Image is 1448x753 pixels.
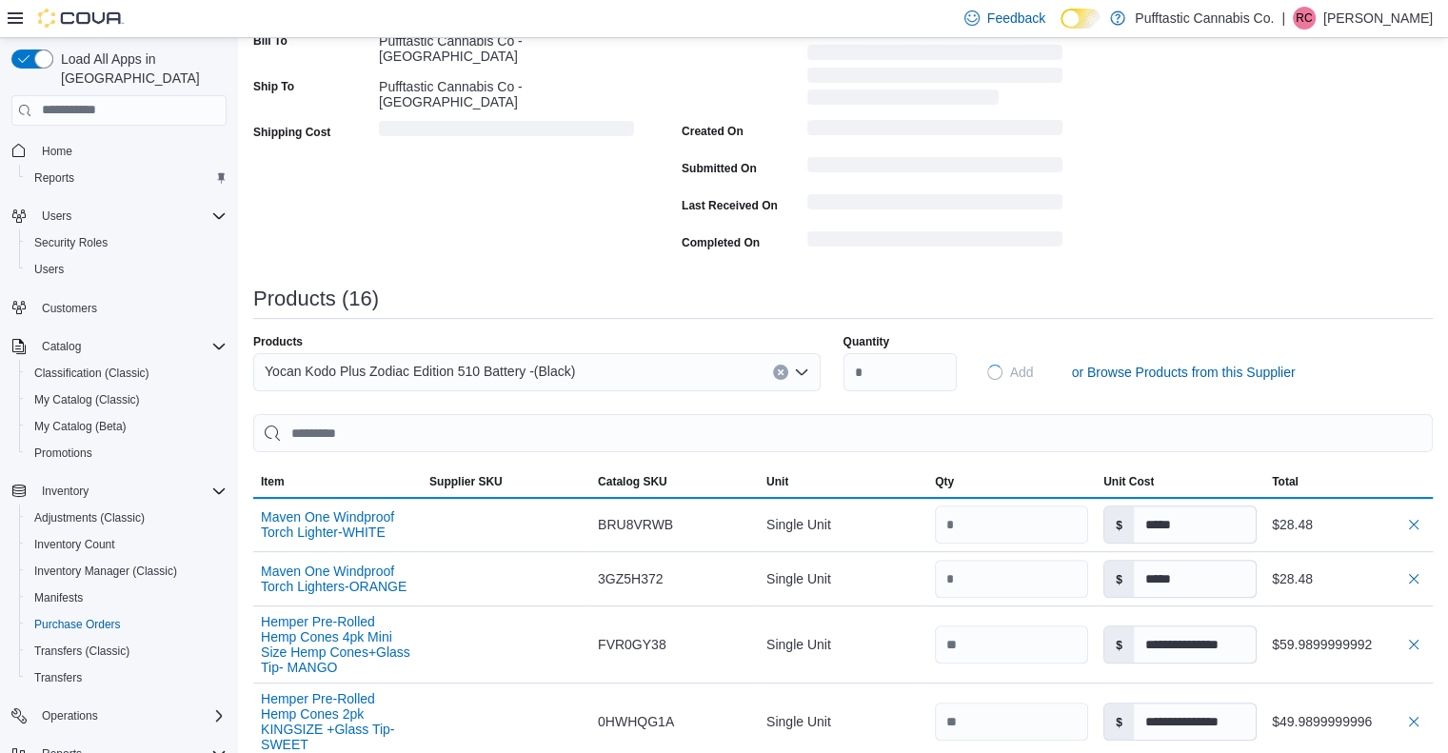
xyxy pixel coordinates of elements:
[379,125,634,140] span: Loading
[34,335,89,358] button: Catalog
[53,50,227,88] span: Load All Apps in [GEOGRAPHIC_DATA]
[27,388,227,411] span: My Catalog (Classic)
[1272,513,1425,536] div: $28.48
[253,334,303,349] label: Products
[1064,353,1303,391] button: or Browse Products from this Supplier
[34,205,227,228] span: Users
[34,140,80,163] a: Home
[27,415,227,438] span: My Catalog (Beta)
[980,353,1041,391] button: LoadingAdd
[1104,703,1134,740] label: $
[1072,363,1296,382] span: or Browse Products from this Supplier
[27,388,148,411] a: My Catalog (Classic)
[34,335,227,358] span: Catalog
[27,640,227,663] span: Transfers (Classic)
[27,533,227,556] span: Inventory Count
[807,198,1062,213] span: Loading
[773,365,788,380] button: Clear input
[1104,626,1134,663] label: $
[27,415,134,438] a: My Catalog (Beta)
[34,170,74,186] span: Reports
[19,638,234,664] button: Transfers (Classic)
[1264,466,1433,497] button: Total
[19,165,234,191] button: Reports
[1104,506,1134,543] label: $
[759,466,927,497] button: Unit
[19,611,234,638] button: Purchase Orders
[34,446,92,461] span: Promotions
[27,167,227,189] span: Reports
[682,124,744,139] label: Created On
[27,167,82,189] a: Reports
[42,301,97,316] span: Customers
[935,474,954,489] span: Qty
[34,644,129,659] span: Transfers (Classic)
[19,256,234,283] button: Users
[807,26,1062,109] span: Loading
[598,633,666,656] span: FVR0GY38
[682,198,778,213] label: Last Received On
[27,560,227,583] span: Inventory Manager (Classic)
[27,560,185,583] a: Inventory Manager (Classic)
[1323,7,1433,30] p: [PERSON_NAME]
[27,258,71,281] a: Users
[4,294,234,322] button: Customers
[598,567,663,590] span: 3GZ5H372
[598,710,674,733] span: 0HWHQG1A
[682,161,757,176] label: Submitted On
[27,362,157,385] a: Classification (Classic)
[1272,474,1299,489] span: Total
[19,505,234,531] button: Adjustments (Classic)
[987,9,1045,28] span: Feedback
[34,537,115,552] span: Inventory Count
[843,334,890,349] label: Quantity
[19,558,234,585] button: Inventory Manager (Classic)
[794,365,809,380] button: Open list of options
[927,466,1096,497] button: Qty
[4,333,234,360] button: Catalog
[34,617,121,632] span: Purchase Orders
[19,360,234,386] button: Classification (Classic)
[27,586,227,609] span: Manifests
[27,442,227,465] span: Promotions
[429,474,503,489] span: Supplier SKU
[1061,29,1061,30] span: Dark Mode
[261,614,414,675] button: Hemper Pre-Rolled Hemp Cones 4pk Mini Size Hemp Cones+Glass Tip- MANGO
[27,666,89,689] a: Transfers
[985,364,1003,382] span: Loading
[261,474,285,489] span: Item
[4,137,234,165] button: Home
[1272,633,1425,656] div: $59.9899999992
[253,466,422,497] button: Item
[19,229,234,256] button: Security Roles
[34,296,227,320] span: Customers
[27,533,123,556] a: Inventory Count
[759,505,927,544] div: Single Unit
[19,531,234,558] button: Inventory Count
[4,203,234,229] button: Users
[1293,7,1316,30] div: Ravi Chauhan
[34,480,96,503] button: Inventory
[34,205,79,228] button: Users
[34,235,108,250] span: Security Roles
[1272,567,1425,590] div: $28.48
[253,79,294,94] label: Ship To
[42,208,71,224] span: Users
[34,297,105,320] a: Customers
[42,484,89,499] span: Inventory
[590,466,759,497] button: Catalog SKU
[27,258,227,281] span: Users
[253,125,330,140] label: Shipping Cost
[34,670,82,685] span: Transfers
[27,506,152,529] a: Adjustments (Classic)
[27,666,227,689] span: Transfers
[1096,466,1264,497] button: Unit Cost
[19,440,234,466] button: Promotions
[759,560,927,598] div: Single Unit
[1104,561,1134,597] label: $
[19,386,234,413] button: My Catalog (Classic)
[759,703,927,741] div: Single Unit
[1272,710,1425,733] div: $49.9899999996
[1061,9,1101,29] input: Dark Mode
[34,510,145,525] span: Adjustments (Classic)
